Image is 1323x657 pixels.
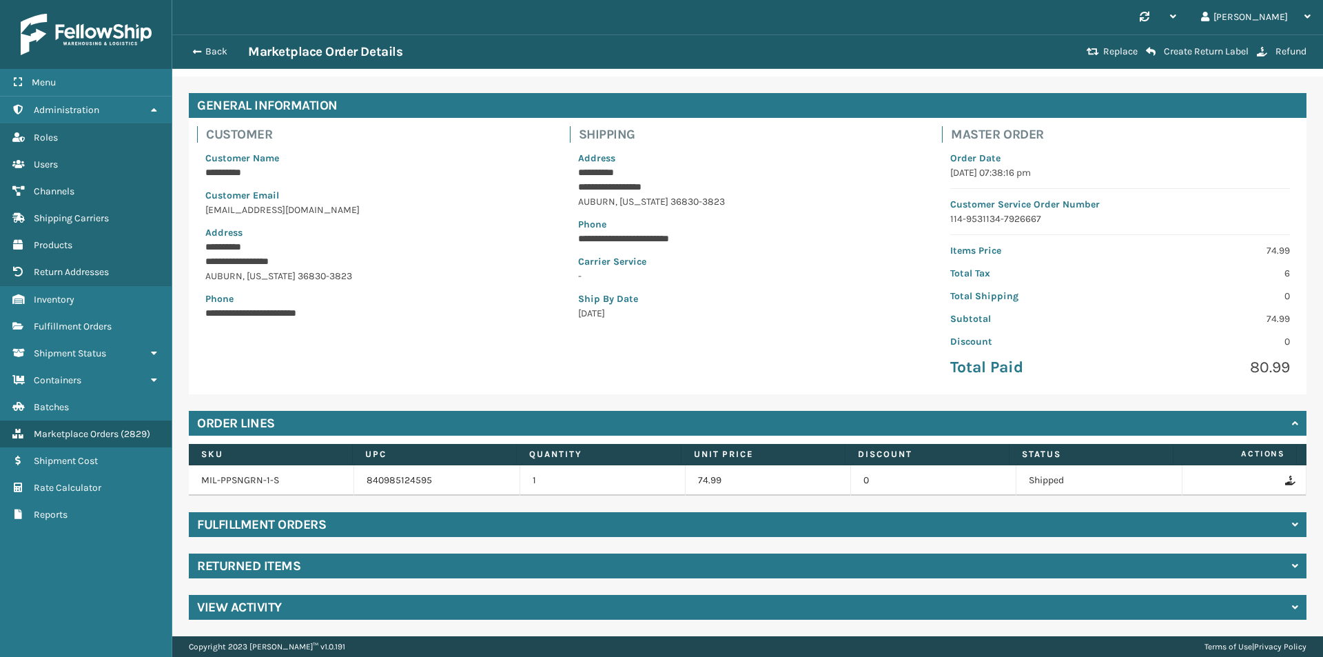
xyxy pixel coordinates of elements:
label: UPC [365,448,504,461]
button: Create Return Label [1142,46,1253,58]
button: Back [185,46,248,58]
p: Subtotal [950,312,1111,326]
p: AUBURN , [US_STATE] 36830-3823 [205,269,545,283]
span: Administration [34,104,99,116]
p: Items Price [950,243,1111,258]
span: Shipping Carriers [34,212,109,224]
p: Customer Email [205,188,545,203]
td: Shipped [1016,465,1182,496]
span: Products [34,239,72,251]
p: Total Tax [950,266,1111,281]
a: Privacy Policy [1254,642,1306,651]
span: Batches [34,401,69,413]
h4: Shipping [579,126,926,143]
span: Users [34,159,58,170]
span: Rate Calculator [34,482,101,494]
span: Containers [34,374,81,386]
label: SKU [201,448,340,461]
p: [DATE] [578,306,918,321]
span: Return Addresses [34,266,109,278]
span: Fulfillment Orders [34,321,112,332]
p: [EMAIL_ADDRESS][DOMAIN_NAME] [205,203,545,217]
span: Marketplace Orders [34,428,119,440]
span: Actions [1178,443,1293,465]
span: Address [578,152,615,164]
h4: Returned Items [197,558,300,574]
p: Phone [578,217,918,232]
button: Replace [1083,46,1142,58]
td: 1 [520,465,686,496]
p: - [578,269,918,283]
label: Status [1022,448,1160,461]
h4: Fulfillment Orders [197,516,326,533]
p: AUBURN , [US_STATE] 36830-3823 [578,194,918,209]
label: Quantity [529,448,668,461]
button: Refund [1253,46,1311,58]
label: Discount [858,448,996,461]
i: Create Return Label [1146,46,1156,57]
p: Order Date [950,151,1290,165]
span: Channels [34,185,74,197]
td: 840985124595 [354,465,520,496]
p: Total Paid [950,357,1111,378]
i: Replace [1087,47,1099,57]
h3: Marketplace Order Details [248,43,402,60]
p: Phone [205,292,545,306]
span: Reports [34,509,68,520]
img: logo [21,14,152,55]
span: Menu [32,77,56,88]
label: Unit Price [694,448,832,461]
span: Shipment Cost [34,455,98,467]
i: Refund [1257,47,1267,57]
span: Address [205,227,243,239]
p: Total Shipping [950,289,1111,303]
td: 74.99 [686,465,851,496]
a: MIL-PPSNGRN-1-S [201,474,279,486]
div: | [1204,636,1306,657]
p: Copyright 2023 [PERSON_NAME]™ v 1.0.191 [189,636,345,657]
p: Customer Name [205,151,545,165]
h4: Order Lines [197,415,275,432]
p: 74.99 [1129,312,1290,326]
span: Inventory [34,294,74,305]
p: 80.99 [1129,357,1290,378]
i: Refund Order Line [1285,476,1293,485]
p: 74.99 [1129,243,1290,258]
h4: General Information [189,93,1306,118]
span: Shipment Status [34,347,106,359]
td: 0 [851,465,1016,496]
p: [DATE] 07:38:16 pm [950,165,1290,180]
p: 114-9531134-7926667 [950,212,1290,226]
a: Terms of Use [1204,642,1252,651]
h4: Customer [206,126,553,143]
h4: View Activity [197,599,282,616]
p: Carrier Service [578,254,918,269]
p: Discount [950,334,1111,349]
span: Roles [34,132,58,143]
p: 0 [1129,334,1290,349]
p: 6 [1129,266,1290,281]
p: 0 [1129,289,1290,303]
h4: Master Order [951,126,1298,143]
p: Customer Service Order Number [950,197,1290,212]
p: Ship By Date [578,292,918,306]
span: ( 2829 ) [121,428,150,440]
